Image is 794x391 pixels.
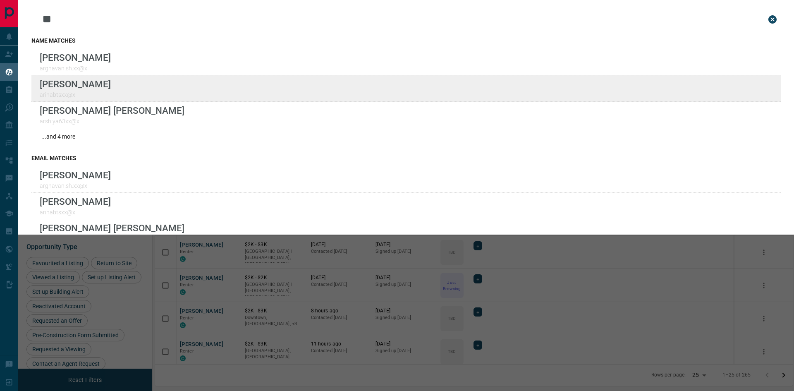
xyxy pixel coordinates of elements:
[40,52,111,63] p: [PERSON_NAME]
[40,79,111,89] p: [PERSON_NAME]
[40,196,111,207] p: [PERSON_NAME]
[40,118,184,125] p: arshiya63xx@x
[31,128,781,145] div: ...and 4 more
[40,105,184,116] p: [PERSON_NAME] [PERSON_NAME]
[40,65,111,72] p: arghavan.sh.xx@x
[40,91,111,98] p: arinabtsxx@x
[764,11,781,28] button: close search bar
[40,170,111,180] p: [PERSON_NAME]
[31,37,781,44] h3: name matches
[40,182,111,189] p: arghavan.sh.xx@x
[40,223,184,233] p: [PERSON_NAME] [PERSON_NAME]
[40,209,111,216] p: arinabtsxx@x
[31,155,781,161] h3: email matches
